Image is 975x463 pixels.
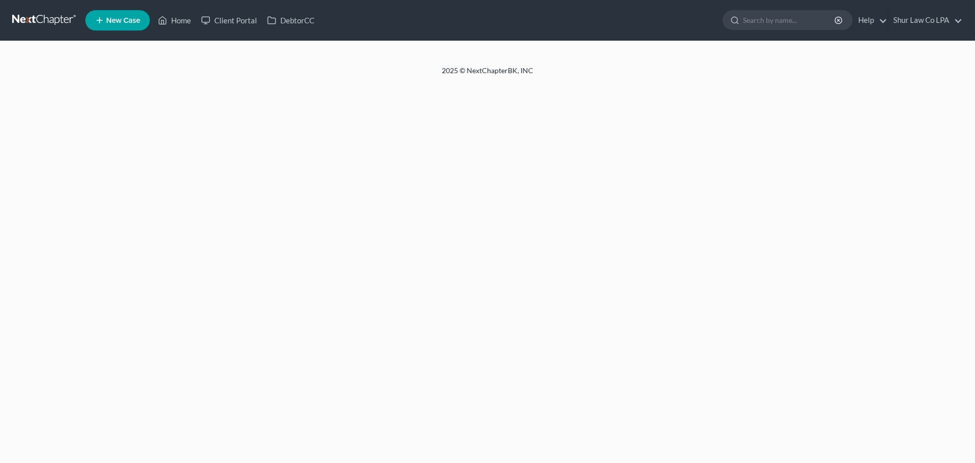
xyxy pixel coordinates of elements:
[743,11,836,29] input: Search by name...
[106,17,140,24] span: New Case
[262,11,319,29] a: DebtorCC
[153,11,196,29] a: Home
[888,11,962,29] a: Shur Law Co LPA
[853,11,887,29] a: Help
[198,66,777,84] div: 2025 © NextChapterBK, INC
[196,11,262,29] a: Client Portal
